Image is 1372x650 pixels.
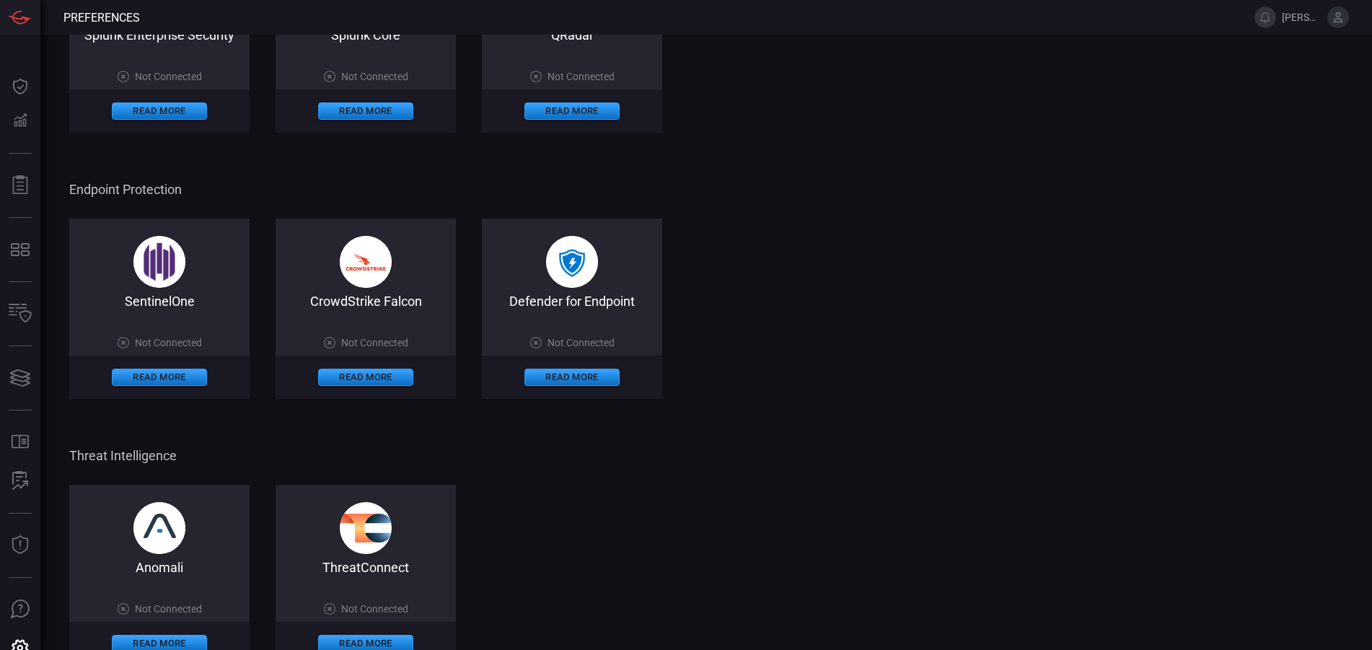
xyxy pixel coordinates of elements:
button: Read More [524,102,620,120]
button: ALERT ANALYSIS [3,464,38,499]
img: pXQhae7TEMwAAAABJRU5ErkJggg== [133,502,185,554]
span: Not Connected [135,603,202,615]
button: Ask Us A Question [3,592,38,627]
img: microsoft_defender-D-kA0Dc-.png [546,236,598,288]
span: Not Connected [341,71,408,82]
img: crowdstrike_falcon-DF2rzYKc.png [340,236,392,288]
span: Not Connected [135,71,202,82]
span: Not Connected [135,337,202,348]
span: Not Connected [548,337,615,348]
button: Threat Intelligence [3,528,38,563]
button: Reports [3,168,38,203]
div: Splunk Enterprise Security [69,27,250,43]
button: Read More [112,369,207,386]
span: [PERSON_NAME][DOMAIN_NAME] [1282,12,1322,23]
button: Dashboard [3,69,38,104]
div: CrowdStrike Falcon [276,294,456,309]
button: Read More [524,369,620,386]
button: Rule Catalog [3,425,38,460]
span: Threat Intelligence [69,448,1340,463]
button: Cards [3,361,38,395]
span: Not Connected [341,603,408,615]
span: Not Connected [548,71,615,82]
button: MITRE - Detection Posture [3,232,38,267]
div: Splunk Core [276,27,456,43]
div: QRadar [482,27,662,43]
div: Defender for Endpoint [482,294,662,309]
img: +bscTp9dhMAifCPgoeBufu1kJw25MVDKAsrMEYA2Q1YP9BuOQQzFIBsEMBp+XnP4PZAMGeqUvOIsAAAAASUVORK5CYII= [133,236,185,288]
span: Preferences [63,11,140,25]
div: Anomali [69,560,250,575]
button: Read More [318,102,413,120]
div: ThreatConnect [276,560,456,575]
span: Not Connected [341,337,408,348]
button: Read More [112,102,207,120]
img: threat_connect-BEdxy96I.svg [340,502,392,554]
button: Inventory [3,297,38,331]
div: SentinelOne [69,294,250,309]
button: Read More [318,369,413,386]
span: Endpoint Protection [69,182,1340,197]
button: Detections [3,104,38,139]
